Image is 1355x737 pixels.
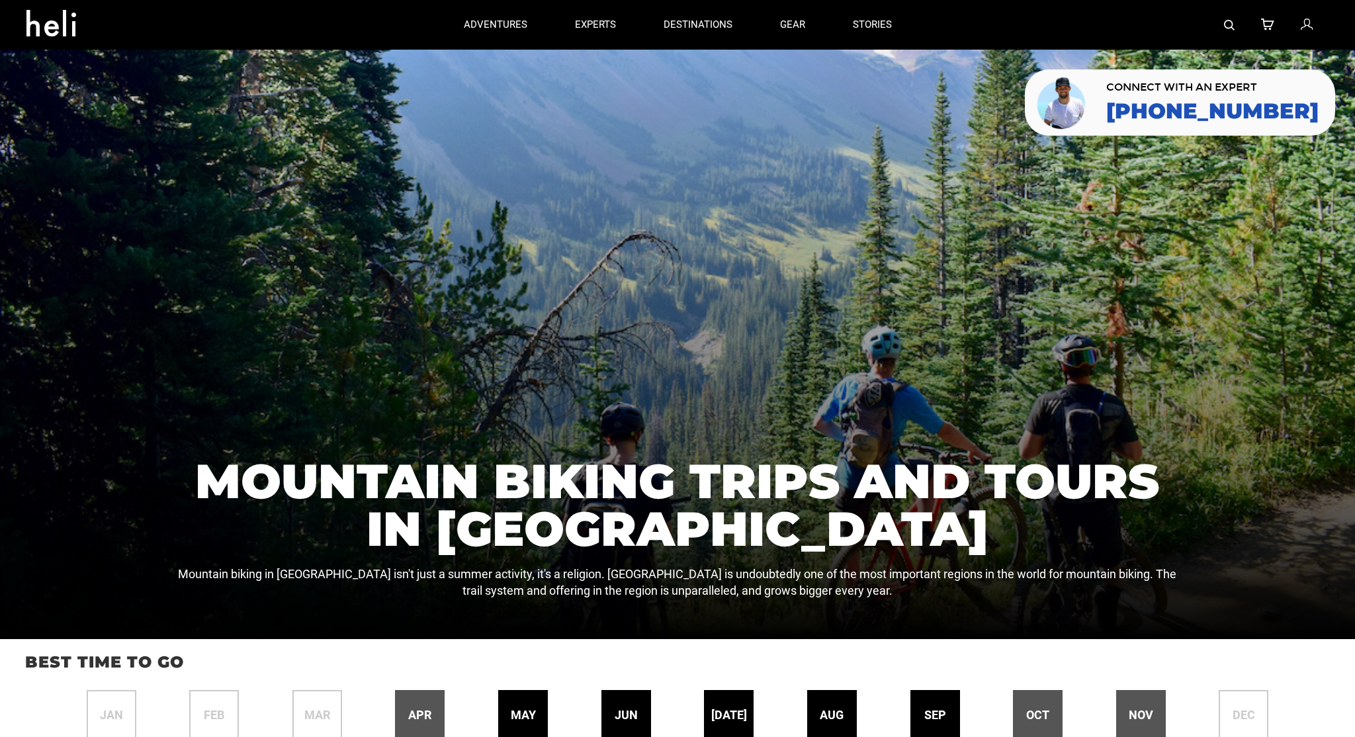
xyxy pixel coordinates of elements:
img: contact our team [1035,75,1090,130]
span: nov [1129,707,1153,724]
p: adventures [464,18,527,32]
p: Best time to go [25,651,1330,673]
p: Mountain biking in [GEOGRAPHIC_DATA] isn't just a summer activity, it's a religion. [GEOGRAPHIC_D... [167,566,1188,599]
span: jan [100,707,123,724]
span: dec [1233,707,1255,724]
span: aug [820,707,844,724]
span: sep [924,707,946,724]
span: feb [204,707,224,724]
h1: Mountain Biking Trips and Tours in [GEOGRAPHIC_DATA] [167,457,1188,552]
span: apr [408,707,431,724]
p: experts [575,18,616,32]
p: destinations [664,18,732,32]
span: [DATE] [711,707,747,724]
span: mar [304,707,330,724]
span: oct [1026,707,1049,724]
span: jun [615,707,638,724]
a: [PHONE_NUMBER] [1106,99,1319,123]
span: may [511,707,536,724]
span: CONNECT WITH AN EXPERT [1106,82,1319,93]
img: search-bar-icon.svg [1224,20,1235,30]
